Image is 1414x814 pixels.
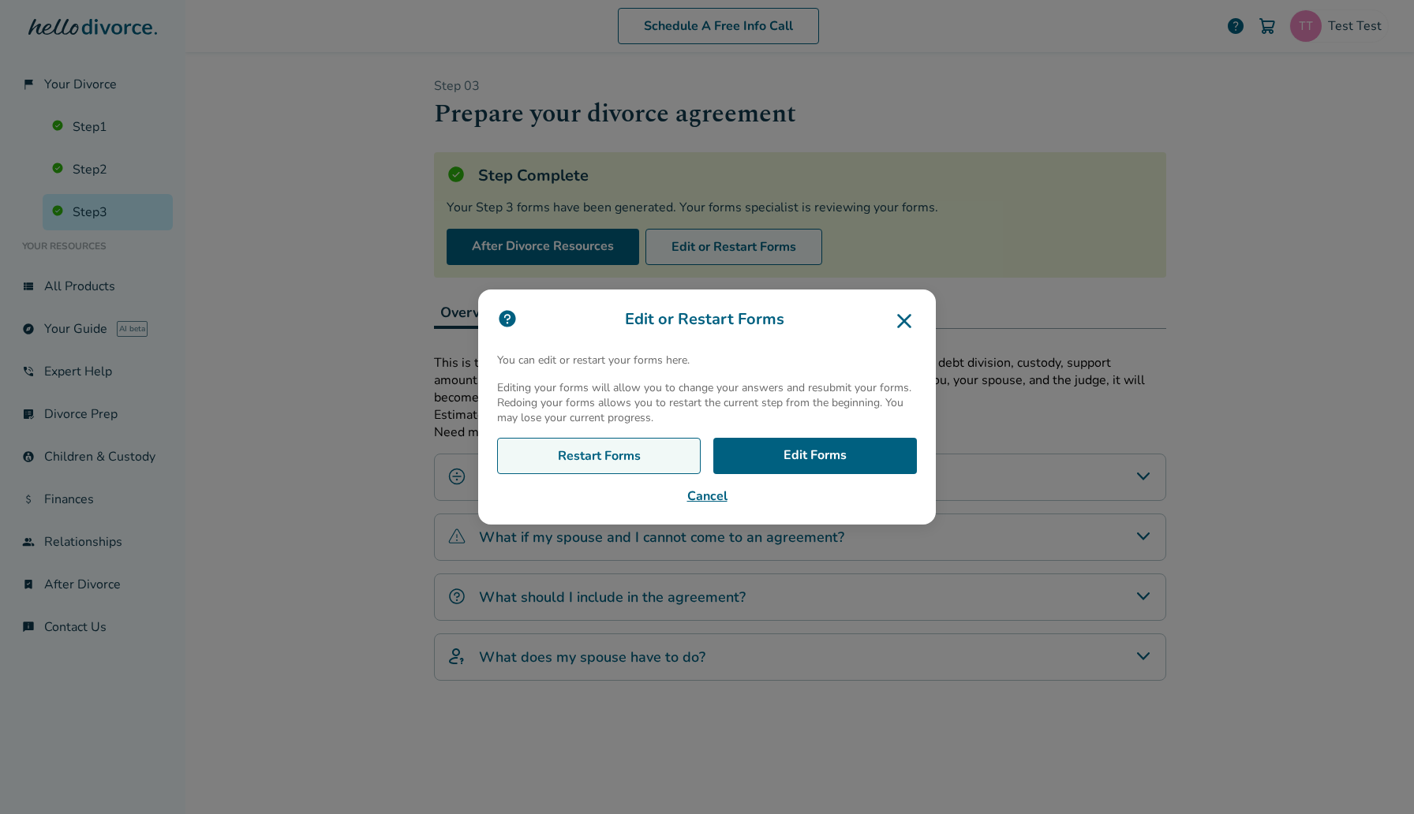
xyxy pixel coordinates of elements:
a: Edit Forms [713,438,917,474]
p: You can edit or restart your forms here. [497,353,917,368]
a: Restart Forms [497,438,701,474]
h3: Edit or Restart Forms [497,308,917,334]
iframe: Chat Widget [1335,738,1414,814]
img: icon [497,308,518,329]
p: Editing your forms will allow you to change your answers and resubmit your forms. Redoing your fo... [497,380,917,425]
button: Cancel [497,487,917,506]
